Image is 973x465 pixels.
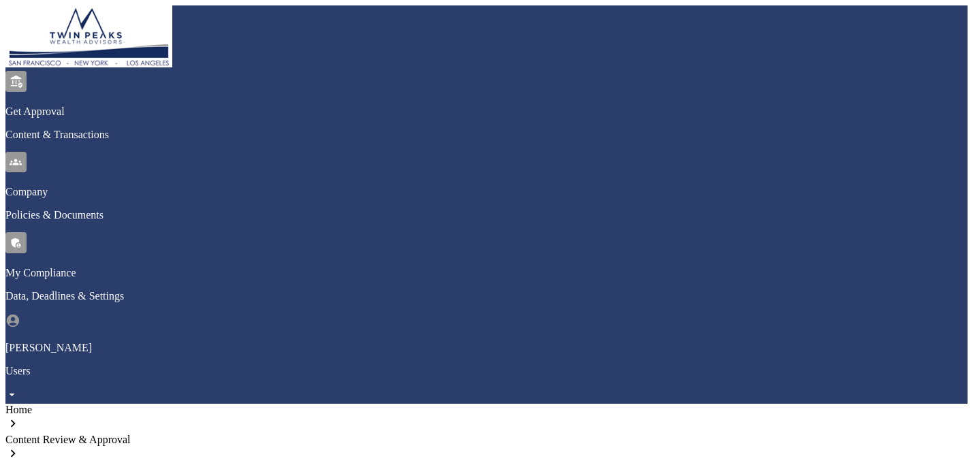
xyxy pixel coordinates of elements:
p: Users [5,365,968,377]
p: Get Approval [5,106,968,118]
img: logo [5,5,430,68]
div: Content Review & Approval [5,434,968,446]
p: Company [5,186,968,198]
p: My Compliance [5,267,968,279]
p: [PERSON_NAME] [5,342,968,354]
p: Policies & Documents [5,209,968,221]
iframe: Open customer support [929,420,966,457]
p: Data, Deadlines & Settings [5,290,968,302]
p: Content & Transactions [5,129,968,141]
div: Home [5,404,968,416]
